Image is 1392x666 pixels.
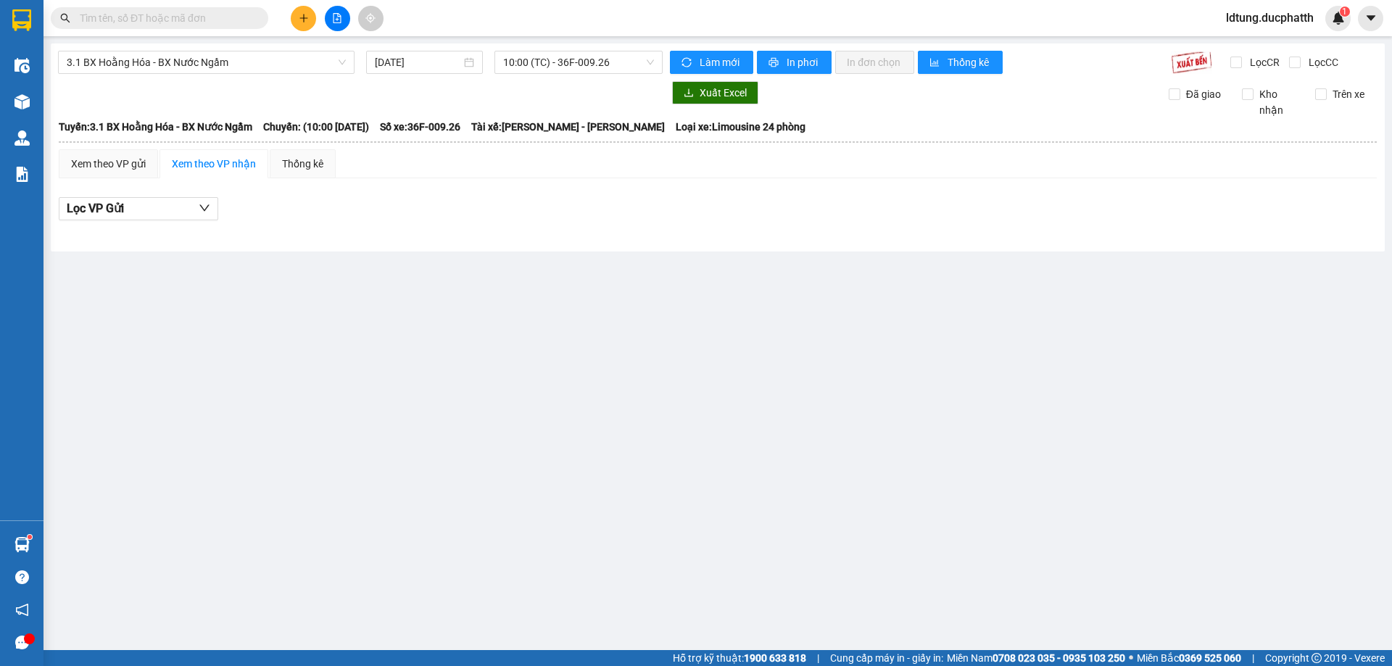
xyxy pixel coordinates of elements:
[14,58,30,73] img: warehouse-icon
[681,57,694,69] span: sync
[14,537,30,552] img: warehouse-icon
[15,603,29,617] span: notification
[14,167,30,182] img: solution-icon
[67,51,346,73] span: 3.1 BX Hoằng Hóa - BX Nước Ngầm
[835,51,914,74] button: In đơn chọn
[1171,51,1212,74] img: 9k=
[172,156,256,172] div: Xem theo VP nhận
[948,54,991,70] span: Thống kê
[365,13,376,23] span: aim
[375,54,461,70] input: 15/09/2025
[1129,655,1133,661] span: ⚪️
[676,119,805,135] span: Loại xe: Limousine 24 phòng
[282,156,323,172] div: Thống kê
[673,650,806,666] span: Hỗ trợ kỹ thuật:
[14,130,30,146] img: warehouse-icon
[14,94,30,109] img: warehouse-icon
[947,650,1125,666] span: Miền Nam
[1137,650,1241,666] span: Miền Bắc
[670,51,753,74] button: syncLàm mới
[1340,7,1350,17] sup: 1
[918,51,1003,74] button: bar-chartThống kê
[1214,9,1325,27] span: ldtung.ducphatth
[993,652,1125,664] strong: 0708 023 035 - 0935 103 250
[1303,54,1341,70] span: Lọc CC
[60,13,70,23] span: search
[71,156,146,172] div: Xem theo VP gửi
[929,57,942,69] span: bar-chart
[1332,12,1345,25] img: icon-new-feature
[12,9,31,31] img: logo-vxr
[263,119,369,135] span: Chuyến: (10:00 [DATE])
[199,202,210,214] span: down
[291,6,316,31] button: plus
[28,535,32,539] sup: 1
[1358,6,1383,31] button: caret-down
[1327,86,1370,102] span: Trên xe
[1254,86,1304,118] span: Kho nhận
[1180,86,1227,102] span: Đã giao
[59,121,252,133] b: Tuyến: 3.1 BX Hoằng Hóa - BX Nước Ngầm
[299,13,309,23] span: plus
[59,197,218,220] button: Lọc VP Gửi
[1364,12,1377,25] span: caret-down
[817,650,819,666] span: |
[380,119,460,135] span: Số xe: 36F-009.26
[787,54,820,70] span: In phơi
[1312,653,1322,663] span: copyright
[358,6,384,31] button: aim
[325,6,350,31] button: file-add
[744,652,806,664] strong: 1900 633 818
[67,199,124,217] span: Lọc VP Gửi
[768,57,781,69] span: printer
[757,51,832,74] button: printerIn phơi
[503,51,654,73] span: 10:00 (TC) - 36F-009.26
[80,10,251,26] input: Tìm tên, số ĐT hoặc mã đơn
[700,54,742,70] span: Làm mới
[1252,650,1254,666] span: |
[1179,652,1241,664] strong: 0369 525 060
[15,570,29,584] span: question-circle
[471,119,665,135] span: Tài xế: [PERSON_NAME] - [PERSON_NAME]
[1244,54,1282,70] span: Lọc CR
[15,636,29,649] span: message
[1342,7,1347,17] span: 1
[672,81,758,104] button: downloadXuất Excel
[830,650,943,666] span: Cung cấp máy in - giấy in:
[332,13,342,23] span: file-add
